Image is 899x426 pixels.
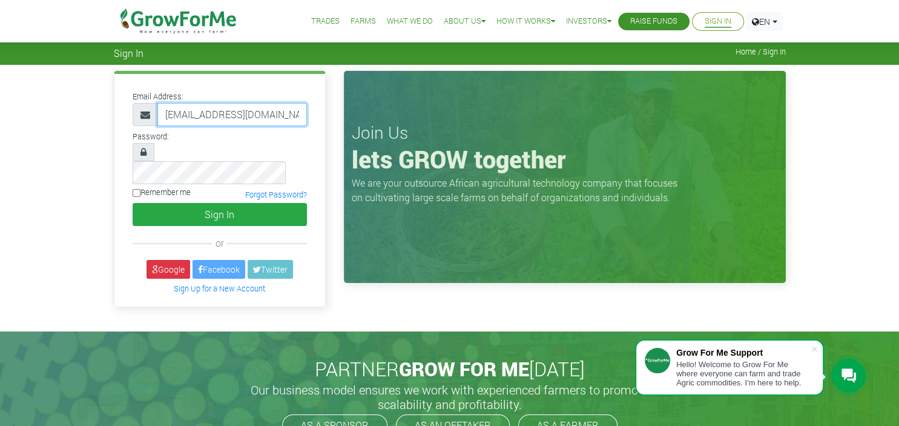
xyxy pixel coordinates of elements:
h1: lets GROW together [352,145,778,174]
a: Trades [311,15,340,28]
a: How it Works [496,15,555,28]
div: Hello! Welcome to Grow For Me where everyone can farm and trade Agric commodities. I'm here to help. [676,360,811,387]
span: Sign In [114,47,143,59]
label: Password: [133,131,169,142]
label: Email Address: [133,91,183,102]
a: Forgot Password? [245,190,307,199]
a: About Us [444,15,486,28]
h3: Join Us [352,122,778,143]
a: Investors [566,15,611,28]
a: Sign In [705,15,731,28]
button: Sign In [133,203,307,226]
a: Google [147,260,190,279]
p: We are your outsource African agricultural technology company that focuses on cultivating large s... [352,176,685,205]
a: Sign Up for a New Account [174,284,265,293]
a: Farms [351,15,376,28]
div: Grow For Me Support [676,348,811,358]
a: What We Do [387,15,433,28]
span: Home / Sign In [736,47,786,56]
span: GROW FOR ME [399,356,529,382]
h5: Our business model ensures we work with experienced farmers to promote scalability and profitabil... [238,382,662,411]
h2: PARTNER [DATE] [119,358,781,381]
input: Email Address [157,103,307,126]
div: or [133,236,307,250]
a: EN [746,12,783,31]
input: Remember me [133,189,140,197]
a: Raise Funds [630,15,677,28]
label: Remember me [133,187,191,198]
